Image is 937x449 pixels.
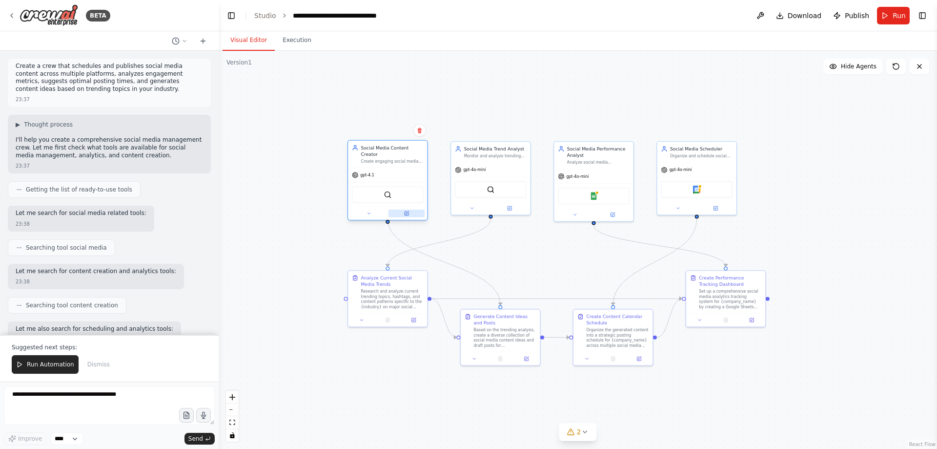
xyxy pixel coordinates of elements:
div: Generate Content Ideas and PostsBased on the trending analysis, create a diverse collection of so... [460,309,541,366]
img: SerperDevTool [487,186,495,193]
button: Open in side panel [628,355,650,363]
button: Open in side panel [697,204,734,212]
p: I'll help you create a comprehensive social media management crew. Let me first check what tools ... [16,136,203,159]
button: Improve [4,432,46,445]
p: Suggested next steps: [12,343,207,351]
button: fit view [226,416,239,429]
div: Social Media Trend AnalystMonitor and analyze trending topics, hashtags, and content patterns in ... [450,141,531,215]
p: Let me also search for scheduling and analytics tools: [16,325,173,333]
span: gpt-4o-mini [567,174,589,179]
g: Edge from 4069d4e9-1cfc-45a0-a836-5d5f5575aeb7 to e7bc9a71-6194-4f2e-afc1-6613f0118466 [385,218,494,266]
img: SerperDevTool [384,191,391,199]
button: Hide Agents [823,59,882,74]
span: Searching tool content creation [26,301,118,309]
p: Let me search for content creation and analytics tools: [16,268,176,276]
div: 23:37 [16,162,30,170]
button: Publish [829,7,873,24]
div: Social Media Trend Analyst [464,146,527,152]
div: Social Media Scheduler [670,146,733,152]
button: Download [772,7,826,24]
g: Edge from 9ca918d1-3c4d-4a84-86d0-21ac067730c4 to 8796ec53-9d71-44b0-b36f-c571b330254e [610,218,700,305]
div: Create Content Calendar ScheduleOrganize the generated content into a strategic posting schedule ... [573,309,653,366]
span: Run Automation [27,361,74,368]
button: Start a new chat [195,35,211,47]
div: Social Media Performance AnalystAnalyze social media engagement metrics, track performance trends... [553,141,634,222]
span: Run [893,11,906,21]
span: 2 [577,427,581,437]
span: Thought process [24,121,73,128]
div: Based on the trending analysis, create a diverse collection of social media content ideas and dra... [473,327,536,348]
button: Send [184,433,215,445]
div: Organize the generated content into a strategic posting schedule for {company_name} across multip... [586,327,649,348]
button: 2 [559,423,597,441]
div: 23:38 [16,278,30,285]
span: gpt-4o-mini [670,167,692,172]
span: Publish [845,11,869,21]
button: Open in side panel [515,355,537,363]
p: Let me search for social media related tools: [16,210,146,217]
button: Delete node [413,124,426,137]
div: Research and analyze current trending topics, hashtags, and content patterns specific to the {ind... [361,289,424,309]
button: Dismiss [82,355,115,374]
button: No output available [712,316,739,324]
div: Create engaging social media content for {industry} by researching trending topics, analyzing suc... [361,159,424,164]
div: Social Media Performance Analyst [567,146,630,158]
div: 23:37 [16,96,30,103]
span: Getting the list of ready-to-use tools [26,186,132,193]
span: Improve [18,435,42,443]
div: Create Content Calendar Schedule [586,313,649,326]
button: Open in side panel [403,316,425,324]
button: Visual Editor [223,30,275,51]
button: Open in side panel [388,210,425,217]
div: Social Media Content CreatorCreate engaging social media content for {industry} by researching tr... [347,141,428,222]
button: No output available [374,316,401,324]
span: Send [188,435,203,443]
button: Execution [275,30,319,51]
div: Social Media SchedulerOrganize and schedule social media content across multiple platforms for {c... [656,141,737,215]
div: Analyze Current Social Media Trends [361,275,424,287]
span: gpt-4o-mini [463,167,486,172]
g: Edge from 08cca6f1-568d-44f7-8f71-9ef69b80c791 to 8796ec53-9d71-44b0-b36f-c571b330254e [544,334,569,341]
span: ▶ [16,121,20,128]
span: Hide Agents [841,63,876,70]
div: Create Performance Tracking DashboardSet up a comprehensive social media analytics tracking syste... [686,270,766,327]
div: Monitor and analyze trending topics, hashtags, and content patterns in {industry} to identify opt... [464,153,527,159]
div: Generate Content Ideas and Posts [473,313,536,326]
button: No output available [487,355,514,363]
g: Edge from cb13a1dd-5a95-4624-b231-81c8b6a6075a to fd77d2f9-d90b-48d8-854d-2553aa10eeb5 [591,225,729,267]
nav: breadcrumb [254,11,403,21]
button: Click to speak your automation idea [196,408,211,423]
button: Hide left sidebar [224,9,238,22]
a: Studio [254,12,276,20]
button: No output available [599,355,627,363]
g: Edge from cad3104a-2760-4a57-8f17-133e8e3ca4d0 to 08cca6f1-568d-44f7-8f71-9ef69b80c791 [385,218,504,305]
img: Logo [20,4,78,26]
div: Version 1 [226,59,252,66]
button: Run Automation [12,355,79,374]
span: gpt-4.1 [360,172,374,178]
button: Open in side panel [594,211,631,219]
button: Run [877,7,910,24]
div: Analyze social media engagement metrics, track performance trends, and provide data-driven recomm... [567,160,630,165]
div: React Flow controls [226,391,239,442]
g: Edge from e7bc9a71-6194-4f2e-afc1-6613f0118466 to 08cca6f1-568d-44f7-8f71-9ef69b80c791 [431,296,456,341]
div: BETA [86,10,110,21]
button: Upload files [179,408,194,423]
span: Download [788,11,822,21]
button: Open in side panel [741,316,763,324]
g: Edge from e7bc9a71-6194-4f2e-afc1-6613f0118466 to fd77d2f9-d90b-48d8-854d-2553aa10eeb5 [431,296,682,302]
a: React Flow attribution [909,442,936,447]
div: Social Media Content Creator [361,145,424,157]
button: Show right sidebar [916,9,929,22]
div: Organize and schedule social media content across multiple platforms for {company_name}, ensuring... [670,153,733,159]
button: Switch to previous chat [168,35,191,47]
p: Create a crew that schedules and publishes social media content across multiple platforms, analyz... [16,63,203,93]
button: Open in side panel [491,204,528,212]
div: 23:38 [16,220,30,228]
span: Searching tool social media [26,244,107,252]
button: ▶Thought process [16,121,73,128]
g: Edge from 8796ec53-9d71-44b0-b36f-c571b330254e to fd77d2f9-d90b-48d8-854d-2553aa10eeb5 [657,296,682,341]
button: toggle interactivity [226,429,239,442]
div: Set up a comprehensive social media analytics tracking system for {company_name} by creating a Go... [699,289,761,309]
img: Google Sheets [590,192,598,200]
